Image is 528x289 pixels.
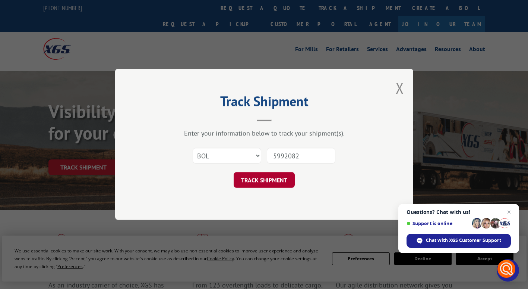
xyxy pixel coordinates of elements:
a: Open chat [497,259,519,282]
h2: Track Shipment [152,96,376,110]
span: Support is online [407,221,469,226]
span: Chat with XGS Customer Support [407,234,511,248]
input: Number(s) [267,148,335,164]
span: Questions? Chat with us! [407,209,511,215]
div: Enter your information below to track your shipment(s). [152,129,376,138]
button: Close modal [396,78,404,98]
button: TRACK SHIPMENT [234,173,295,188]
span: Chat with XGS Customer Support [426,237,501,244]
